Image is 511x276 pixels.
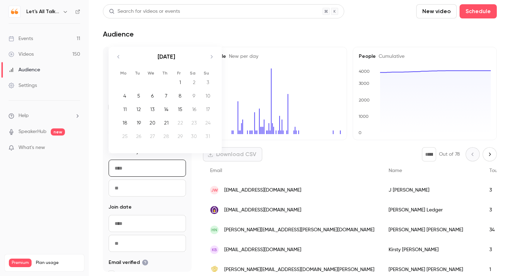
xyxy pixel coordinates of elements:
[161,90,172,101] div: 7
[119,90,130,101] div: 4
[226,54,258,59] span: New per day
[210,265,219,274] img: positiveparentingproject.co.uk
[118,116,132,129] td: Monday, August 18, 2025
[224,226,374,234] span: [PERSON_NAME][EMAIL_ADDRESS][PERSON_NAME][DOMAIN_NAME]
[51,128,65,136] span: new
[224,187,301,194] span: [EMAIL_ADDRESS][DOMAIN_NAME]
[173,116,187,129] td: Not available. Friday, August 22, 2025
[147,131,158,142] div: 27
[187,103,201,116] td: Saturday, August 16, 2025
[224,266,374,274] span: [PERSON_NAME][EMAIL_ADDRESS][DOMAIN_NAME][PERSON_NAME]
[224,206,301,214] span: [EMAIL_ADDRESS][DOMAIN_NAME]
[159,89,173,103] td: Thursday, August 7, 2025
[204,71,209,76] small: Su
[201,116,215,129] td: Not available. Sunday, August 24, 2025
[187,116,201,129] td: Not available. Saturday, August 23, 2025
[175,104,186,115] div: 15
[177,71,181,76] small: Fr
[161,131,172,142] div: 28
[159,103,173,116] td: Thursday, August 14, 2025
[119,117,130,128] div: 18
[173,103,187,116] td: Friday, August 15, 2025
[381,240,482,260] div: Kirsty [PERSON_NAME]
[175,90,186,101] div: 8
[9,112,80,120] li: help-dropdown-opener
[132,89,145,103] td: Tuesday, August 5, 2025
[109,204,132,211] span: Join date
[9,35,33,42] div: Events
[358,130,362,135] text: 0
[103,30,134,38] h1: Audience
[109,160,186,177] input: From
[224,246,301,254] span: [EMAIL_ADDRESS][DOMAIN_NAME]
[190,71,196,76] small: Sa
[9,51,34,58] div: Videos
[201,129,215,143] td: Not available. Sunday, August 31, 2025
[202,77,213,88] div: 3
[210,168,222,173] span: Email
[9,82,37,89] div: Settings
[133,131,144,142] div: 26
[9,6,20,17] img: Let's All Talk Mental Health
[120,71,127,76] small: Mo
[118,103,132,116] td: Monday, August 11, 2025
[109,215,186,232] input: From
[159,116,173,129] td: Thursday, August 21, 2025
[9,66,40,73] div: Audience
[119,104,130,115] div: 11
[132,116,145,129] td: Tuesday, August 19, 2025
[118,89,132,103] td: Monday, August 4, 2025
[133,117,144,128] div: 19
[145,103,159,116] td: Wednesday, August 13, 2025
[133,90,144,101] div: 5
[202,104,213,115] div: 17
[109,8,180,15] div: Search for videos or events
[202,90,213,101] div: 10
[212,247,217,253] span: KB
[188,131,199,142] div: 30
[211,187,218,193] span: JW
[162,71,167,76] small: Th
[460,4,497,18] button: Schedule
[175,77,186,88] div: 1
[211,227,217,233] span: HN
[18,128,46,136] a: SpeakerHub
[118,129,132,143] td: Not available. Monday, August 25, 2025
[210,206,219,214] img: porchlight.org.uk
[201,103,215,116] td: Sunday, August 17, 2025
[147,104,158,115] div: 13
[148,71,154,76] small: We
[359,69,370,74] text: 4000
[173,129,187,143] td: Not available. Friday, August 29, 2025
[18,112,29,120] span: Help
[188,77,199,88] div: 2
[26,8,60,15] h6: Let's All Talk Mental Health
[187,76,201,89] td: Saturday, August 2, 2025
[187,129,201,143] td: Not available. Saturday, August 30, 2025
[202,131,213,142] div: 31
[202,117,213,128] div: 24
[133,104,144,115] div: 12
[188,90,199,101] div: 9
[439,151,460,158] p: Out of 78
[173,76,187,89] td: Friday, August 1, 2025
[145,89,159,103] td: Wednesday, August 6, 2025
[132,103,145,116] td: Tuesday, August 12, 2025
[187,89,201,103] td: Saturday, August 9, 2025
[381,220,482,240] div: [PERSON_NAME] [PERSON_NAME]
[161,117,172,128] div: 21
[159,129,173,143] td: Not available. Thursday, August 28, 2025
[109,235,186,252] input: To
[376,54,405,59] span: Cumulative
[201,89,215,103] td: Sunday, August 10, 2025
[145,129,159,143] td: Not available. Wednesday, August 27, 2025
[483,147,497,161] button: Next page
[381,180,482,200] div: J [PERSON_NAME]
[72,145,80,151] iframe: Noticeable Trigger
[416,4,457,18] button: New video
[109,47,221,150] div: Calendar
[145,116,159,129] td: Wednesday, August 20, 2025
[188,104,199,115] div: 16
[119,131,130,142] div: 25
[109,259,148,266] span: Email verified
